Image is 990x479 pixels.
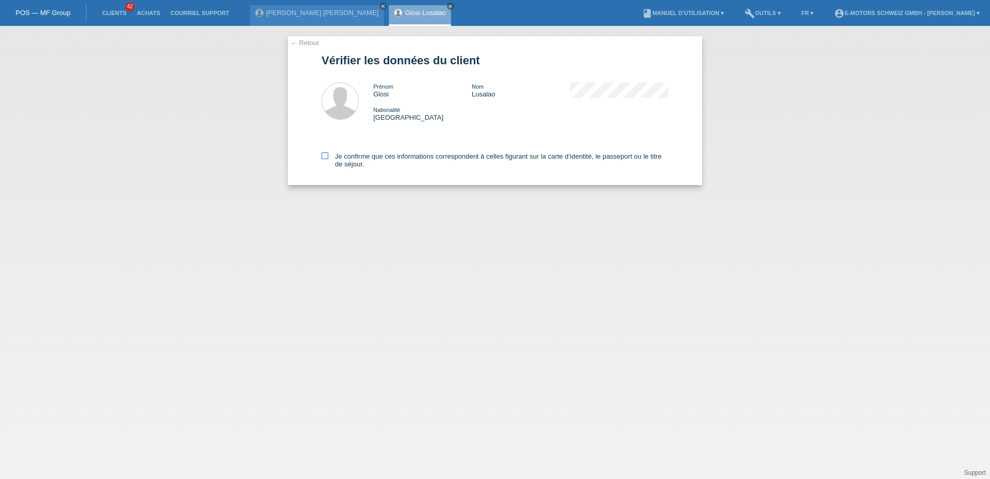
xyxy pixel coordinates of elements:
[448,4,453,9] i: close
[637,10,729,16] a: bookManuel d’utilisation ▾
[266,9,378,17] a: [PERSON_NAME] [PERSON_NAME]
[16,9,70,17] a: POS — MF Group
[322,152,668,168] label: Je confirme que ces informations correspondent à celles figurant sur la carte d’identité, le pass...
[472,82,570,98] div: Lusalao
[373,107,400,113] span: Nationalité
[739,10,785,16] a: buildOutils ▾
[132,10,165,16] a: Achats
[642,8,652,19] i: book
[472,83,484,90] span: Nom
[381,4,386,9] i: close
[373,106,472,121] div: [GEOGRAPHIC_DATA]
[373,83,394,90] span: Prénom
[290,39,319,47] a: ← Retour
[380,3,387,10] a: close
[405,9,446,17] a: Glosi Lusalao
[447,3,454,10] a: close
[829,10,985,16] a: account_circleE-Motors Schweiz GmbH - [PERSON_NAME] ▾
[964,469,986,476] a: Support
[834,8,845,19] i: account_circle
[97,10,132,16] a: Clients
[796,10,819,16] a: FR ▾
[322,54,668,67] h1: Vérifier les données du client
[165,10,234,16] a: Courriel Support
[125,3,135,11] span: 42
[373,82,472,98] div: Glosi
[745,8,755,19] i: build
